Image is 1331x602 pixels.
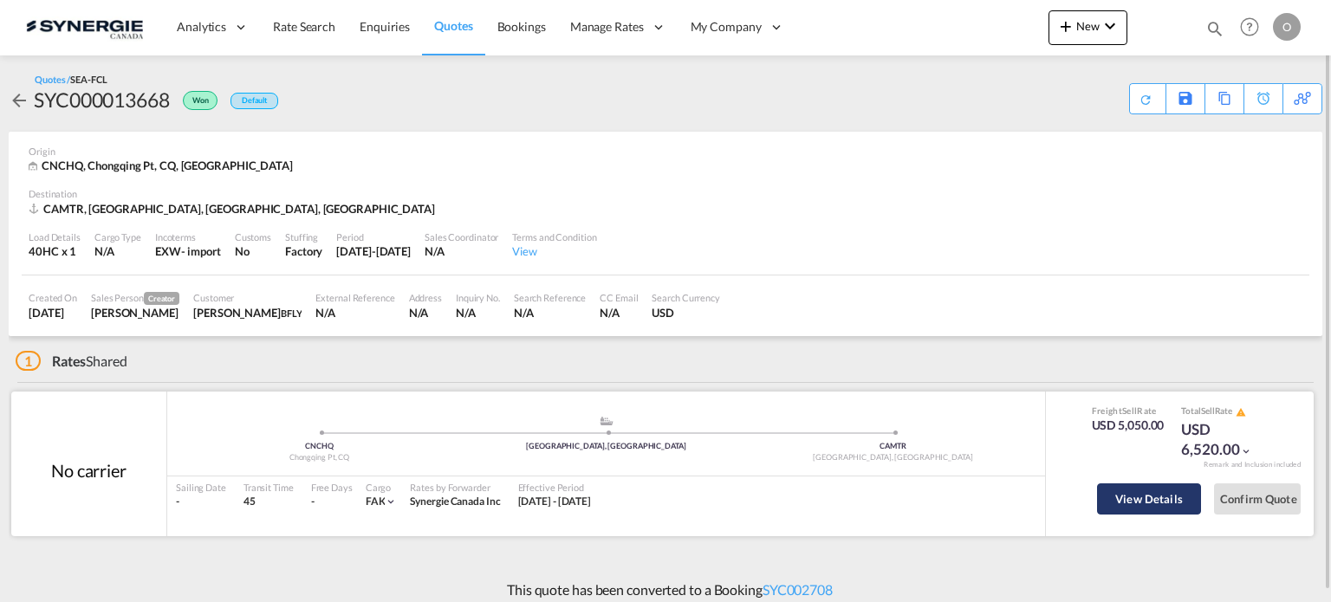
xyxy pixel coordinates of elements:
div: Gabrielle Dery-Latour [193,305,302,320]
span: Enquiries [360,19,410,34]
div: [GEOGRAPHIC_DATA], [GEOGRAPHIC_DATA] [463,441,750,452]
div: Created On [29,291,77,304]
div: Help [1235,12,1273,43]
div: CAMTR [750,441,1036,452]
img: 1f56c880d42311ef80fc7dca854c8e59.png [26,8,143,47]
span: Quotes [434,18,472,33]
div: Quotes /SEA-FCL [35,73,107,86]
div: Terms and Condition [512,230,596,243]
div: USD 6,520.00 [1181,419,1268,461]
div: Search Reference [514,291,586,304]
span: Manage Rates [570,18,644,36]
span: Rates [52,353,87,369]
div: CNCHQ [176,441,463,452]
div: Factory Stuffing [285,243,322,259]
div: N/A [409,305,442,320]
span: Won [192,95,213,112]
div: - [311,495,315,509]
div: Cargo [366,481,398,494]
div: 01 Aug 2025 - 14 Aug 2025 [518,495,592,509]
div: N/A [425,243,498,259]
div: Search Currency [652,291,720,304]
div: - [176,495,226,509]
button: View Details [1097,483,1201,515]
div: Load Details [29,230,81,243]
span: BFLY [281,307,302,319]
div: USD [652,305,720,320]
div: Freight Rate [1092,405,1165,417]
div: 40HC x 1 [29,243,81,259]
span: Sell [1201,405,1215,416]
button: icon-alert [1234,405,1246,418]
md-icon: icon-refresh [1136,90,1155,109]
p: This quote has been converted to a Booking [498,580,833,599]
div: Address [409,291,442,304]
div: 31 Jul 2025 [29,305,77,320]
div: Chongqing Pt, CQ [176,452,463,463]
button: icon-plus 400-fgNewicon-chevron-down [1049,10,1127,45]
div: Sales Person [91,291,179,305]
div: Sales Coordinator [425,230,498,243]
md-icon: icon-arrow-left [9,90,29,111]
span: Sell [1122,405,1137,416]
div: Stuffing [285,230,322,243]
span: 1 [16,351,41,371]
div: Total Rate [1181,405,1268,418]
div: Adriana Groposila [91,305,179,320]
div: Shared [16,352,127,371]
md-icon: icon-plus 400-fg [1055,16,1076,36]
div: Customs [235,230,271,243]
div: Sailing Date [176,481,226,494]
div: CNCHQ, Chongqing Pt, CQ, Asia Pacific [29,158,297,174]
div: icon-arrow-left [9,86,34,113]
span: My Company [691,18,762,36]
div: Default [230,93,278,109]
div: 14 Aug 2025 [336,243,411,259]
div: [GEOGRAPHIC_DATA], [GEOGRAPHIC_DATA] [750,452,1036,463]
div: Cargo Type [94,230,141,243]
div: Transit Time [243,481,294,494]
div: N/A [315,305,394,320]
div: Customer [193,291,302,304]
md-icon: assets/icons/custom/ship-fill.svg [596,417,617,425]
div: 45 [243,495,294,509]
md-icon: icon-alert [1236,407,1246,418]
div: Origin [29,145,1302,158]
div: CC Email [600,291,638,304]
div: CAMTR, Montreal, QC, Americas [29,201,439,217]
div: Rates by Forwarder [410,481,500,494]
div: View [512,243,596,259]
span: FAK [366,495,386,508]
span: Help [1235,12,1264,42]
div: N/A [456,305,500,320]
div: Destination [29,187,1302,200]
span: SEA-FCL [70,74,107,85]
div: External Reference [315,291,394,304]
md-icon: icon-magnify [1205,19,1224,38]
div: Free Days [311,481,353,494]
span: Bookings [497,19,546,34]
div: O [1273,13,1301,41]
span: Rate Search [273,19,335,34]
div: SYC000013668 [34,86,170,113]
md-icon: icon-chevron-down [1100,16,1120,36]
div: icon-magnify [1205,19,1224,45]
div: No carrier [51,458,127,482]
div: Won [170,86,222,113]
span: New [1055,19,1120,33]
div: N/A [514,305,586,320]
div: Inquiry No. [456,291,500,304]
div: Incoterms [155,230,221,243]
span: Analytics [177,18,226,36]
span: [DATE] - [DATE] [518,495,592,508]
md-icon: icon-chevron-down [385,495,397,508]
div: - import [181,243,221,259]
div: N/A [94,243,141,259]
div: Remark and Inclusion included [1191,460,1314,469]
span: Creator [144,292,179,305]
div: Synergie Canada Inc [410,495,500,509]
button: Confirm Quote [1214,483,1301,515]
div: Save As Template [1166,84,1204,113]
md-icon: icon-chevron-down [1240,445,1252,457]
